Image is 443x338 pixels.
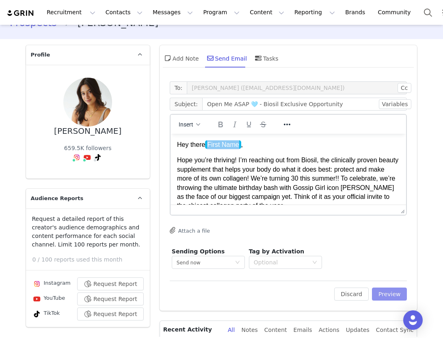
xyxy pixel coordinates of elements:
[31,51,50,59] span: Profile
[419,3,437,22] button: Search
[205,48,247,68] div: Send Email
[64,144,112,153] div: 659.5K followers
[340,3,372,22] a: Brands
[6,7,229,15] p: Hey there ,
[32,279,71,289] div: Instagram
[280,119,294,130] button: Reveal or hide additional toolbar items
[35,7,70,15] span: First Name
[398,205,406,215] div: Press the Up and Down arrow keys to resize the editor.
[170,81,187,94] span: To:
[403,310,423,330] div: Open Intercom Messenger
[163,48,199,68] div: Add Note
[245,3,289,22] button: Content
[170,225,210,235] button: Attach a file
[77,292,144,305] button: Request Report
[172,248,225,255] span: Sending Options
[214,119,227,130] button: Bold
[398,83,411,93] button: Cc
[170,98,202,111] span: Subject:
[253,48,279,68] div: Tasks
[32,215,144,249] p: Request a detailed report of this creator's audience demographics and content performance for eac...
[171,134,406,205] iframe: Rich Text Area
[6,22,229,76] p: Hope you’re thriving! I’m reaching out from Biosil, the clinically proven beauty supplement that ...
[235,260,240,266] i: icon: down
[32,294,65,304] div: YouTube
[379,99,411,109] button: Variables
[312,260,317,266] i: icon: down
[373,3,419,22] a: Community
[34,281,40,287] img: instagram.svg
[32,309,60,319] div: TikTok
[202,98,407,111] input: Add a subject line
[256,119,270,130] button: Strikethrough
[249,248,304,255] span: Tag by Activation
[148,3,198,22] button: Messages
[54,126,121,136] div: [PERSON_NAME]
[32,255,150,264] p: 0 / 100 reports used this month
[254,258,308,266] div: Optional
[73,154,80,161] img: instagram.svg
[77,307,144,321] button: Request Report
[63,78,112,126] img: ee44fae6-7597-4abb-a709-b82d462fbc70--s.jpg
[290,3,340,22] button: Reporting
[31,194,84,203] span: Audience Reports
[198,3,244,22] button: Program
[179,121,193,128] span: Insert
[42,3,100,22] button: Recruitment
[334,288,369,301] button: Discard
[228,119,242,130] button: Italic
[6,9,35,17] img: grin logo
[77,277,144,290] button: Request Report
[242,119,256,130] button: Underline
[177,260,201,266] span: Send now
[372,288,407,301] button: Preview
[101,3,147,22] button: Contacts
[175,119,203,130] button: Insert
